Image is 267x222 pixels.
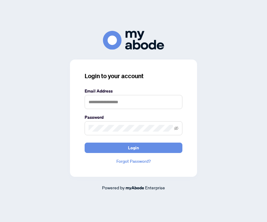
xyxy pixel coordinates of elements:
[126,184,144,191] a: myAbode
[103,31,164,49] img: ma-logo
[145,185,165,190] span: Enterprise
[128,143,139,153] span: Login
[85,143,182,153] button: Login
[102,185,125,190] span: Powered by
[85,158,182,165] a: Forgot Password?
[85,88,182,94] label: Email Address
[85,114,182,121] label: Password
[85,72,182,80] h3: Login to your account
[174,126,178,130] span: eye-invisible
